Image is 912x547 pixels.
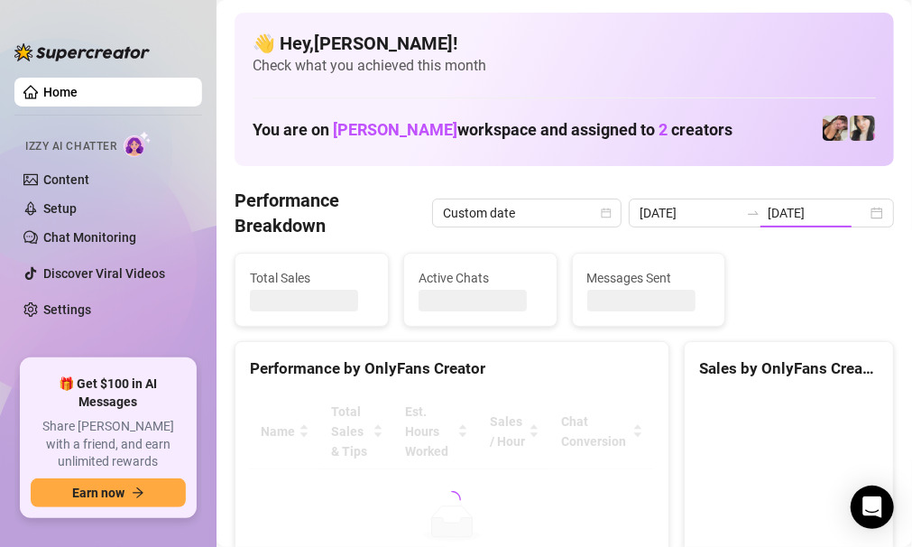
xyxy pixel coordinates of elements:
span: Check what you achieved this month [253,56,876,76]
span: swap-right [746,206,760,220]
input: Start date [640,203,739,223]
h4: Performance Breakdown [235,188,432,238]
span: loading [442,490,462,510]
a: Setup [43,201,77,216]
span: calendar [601,208,612,218]
span: Total Sales [250,268,373,288]
img: AI Chatter [124,131,152,157]
a: Settings [43,302,91,317]
span: Active Chats [419,268,542,288]
span: 2 [659,120,668,139]
span: [PERSON_NAME] [333,120,457,139]
h1: You are on workspace and assigned to creators [253,120,732,140]
span: Share [PERSON_NAME] with a friend, and earn unlimited rewards [31,418,186,471]
div: Open Intercom Messenger [851,486,894,529]
span: Earn now [72,486,124,500]
input: End date [768,203,867,223]
span: arrow-right [132,487,144,499]
a: Chat Monitoring [43,230,136,245]
img: Christina [850,116,875,141]
span: 🎁 Get $100 in AI Messages [31,375,186,411]
div: Performance by OnlyFans Creator [250,357,654,381]
span: to [746,206,760,220]
a: Discover Viral Videos [43,266,165,281]
div: Sales by OnlyFans Creator [699,357,879,381]
h4: 👋 Hey, [PERSON_NAME] ! [253,31,876,56]
img: Christina [823,116,848,141]
span: Custom date [443,199,611,227]
button: Earn nowarrow-right [31,478,186,507]
a: Content [43,172,89,187]
span: Messages Sent [587,268,711,288]
a: Home [43,85,78,99]
img: logo-BBDzfeDw.svg [14,43,150,61]
span: Izzy AI Chatter [25,138,116,155]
